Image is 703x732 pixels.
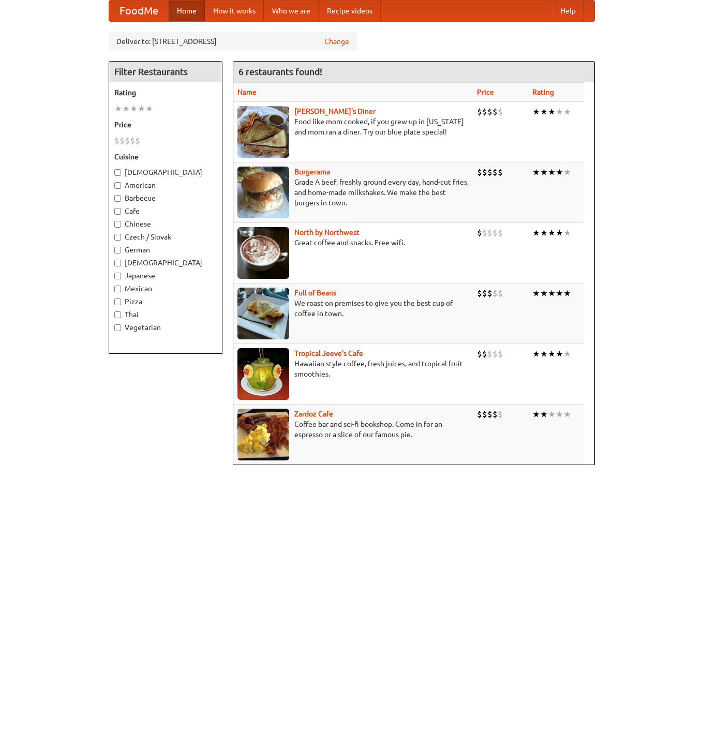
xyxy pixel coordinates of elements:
[114,271,217,281] label: Japanese
[548,106,556,117] li: ★
[532,88,554,96] a: Rating
[237,116,469,137] p: Food like mom cooked, if you grew up in [US_STATE] and mom ran a diner. Try our blue plate special!
[498,409,503,420] li: $
[145,103,153,114] li: ★
[114,180,217,190] label: American
[492,409,498,420] li: $
[114,135,119,146] li: $
[324,36,349,47] a: Change
[114,103,122,114] li: ★
[114,182,121,189] input: American
[114,286,121,292] input: Mexican
[548,167,556,178] li: ★
[492,288,498,299] li: $
[114,152,217,162] h5: Cuisine
[294,289,336,297] a: Full of Beans
[532,227,540,238] li: ★
[169,1,205,21] a: Home
[114,296,217,307] label: Pizza
[477,409,482,420] li: $
[487,106,492,117] li: $
[237,358,469,379] p: Hawaiian style coffee, fresh juices, and tropical fruit smoothies.
[556,227,563,238] li: ★
[205,1,264,21] a: How it works
[498,348,503,360] li: $
[477,88,494,96] a: Price
[540,167,548,178] li: ★
[532,409,540,420] li: ★
[294,228,360,236] b: North by Northwest
[532,167,540,178] li: ★
[114,119,217,130] h5: Price
[109,1,169,21] a: FoodMe
[237,227,289,279] img: north.jpg
[237,106,289,158] img: sallys.jpg
[109,32,357,51] div: Deliver to: [STREET_ADDRESS]
[477,348,482,360] li: $
[114,298,121,305] input: Pizza
[532,288,540,299] li: ★
[237,419,469,440] p: Coffee bar and sci-fi bookshop. Come in for an espresso or a slice of our famous pie.
[477,227,482,238] li: $
[294,107,376,115] a: [PERSON_NAME]'s Diner
[114,221,121,228] input: Chinese
[237,88,257,96] a: Name
[114,283,217,294] label: Mexican
[563,348,571,360] li: ★
[114,232,217,242] label: Czech / Slovak
[238,67,322,77] ng-pluralize: 6 restaurants found!
[498,288,503,299] li: $
[492,227,498,238] li: $
[114,311,121,318] input: Thai
[556,348,563,360] li: ★
[264,1,319,21] a: Who we are
[319,1,381,21] a: Recipe videos
[294,168,330,176] b: Burgerama
[548,409,556,420] li: ★
[237,409,289,460] img: zardoz.jpg
[114,322,217,333] label: Vegetarian
[109,62,222,82] h4: Filter Restaurants
[130,103,138,114] li: ★
[119,135,125,146] li: $
[548,227,556,238] li: ★
[563,106,571,117] li: ★
[487,288,492,299] li: $
[477,288,482,299] li: $
[114,169,121,176] input: [DEMOGRAPHIC_DATA]
[540,409,548,420] li: ★
[563,227,571,238] li: ★
[540,348,548,360] li: ★
[477,106,482,117] li: $
[498,106,503,117] li: $
[114,258,217,268] label: [DEMOGRAPHIC_DATA]
[114,324,121,331] input: Vegetarian
[237,177,469,208] p: Grade A beef, freshly ground every day, hand-cut fries, and home-made milkshakes. We make the bes...
[487,409,492,420] li: $
[482,167,487,178] li: $
[556,288,563,299] li: ★
[114,193,217,203] label: Barbecue
[237,167,289,218] img: burgerama.jpg
[237,288,289,339] img: beans.jpg
[540,106,548,117] li: ★
[552,1,584,21] a: Help
[492,167,498,178] li: $
[114,273,121,279] input: Japanese
[563,167,571,178] li: ★
[556,106,563,117] li: ★
[114,206,217,216] label: Cafe
[548,288,556,299] li: ★
[498,227,503,238] li: $
[492,348,498,360] li: $
[237,348,289,400] img: jeeves.jpg
[125,135,130,146] li: $
[487,227,492,238] li: $
[482,288,487,299] li: $
[122,103,130,114] li: ★
[482,409,487,420] li: $
[563,409,571,420] li: ★
[114,260,121,266] input: [DEMOGRAPHIC_DATA]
